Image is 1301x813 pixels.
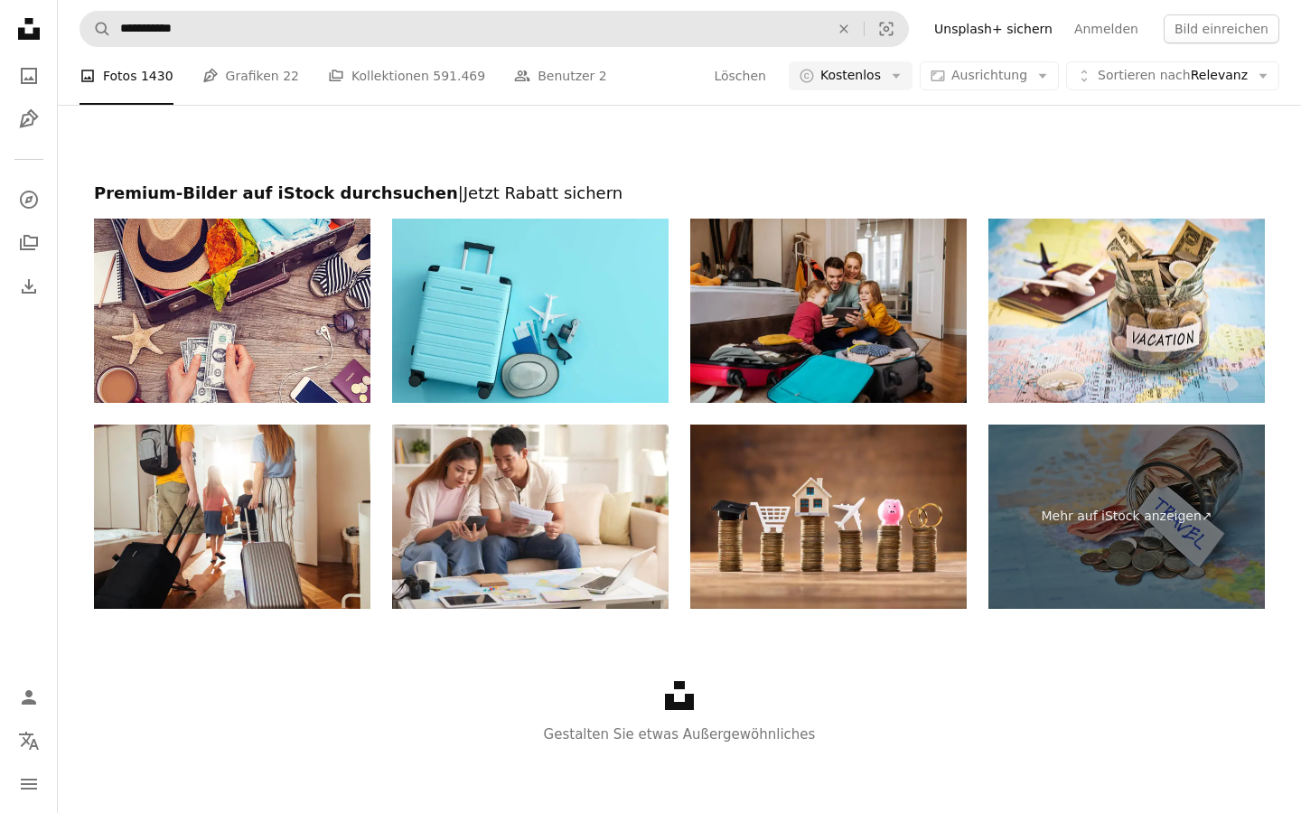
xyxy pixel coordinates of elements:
span: 2 [599,66,607,86]
button: Löschen [713,61,766,90]
a: Fotos [11,58,47,94]
span: 22 [283,66,299,86]
span: 591.469 [433,66,485,86]
a: Anmelden [1063,14,1149,43]
span: Sortieren nach [1098,68,1191,82]
img: Zeit für ein Selfie! [690,219,967,403]
a: Grafiken 22 [202,47,299,105]
a: Grafiken [11,101,47,137]
img: Kosten-Symbol auf Stapel von Münzen [690,425,967,609]
img: Reisekonzept auf blauem Hintergrund [392,219,669,403]
button: Menü [11,766,47,802]
button: Sprache [11,723,47,759]
span: Relevanz [1098,67,1248,85]
img: Sie reisen nicht leicht [94,425,370,609]
button: Visuelle Suche [865,12,908,46]
h2: Premium-Bilder auf iStock durchsuchen [94,182,1265,204]
a: Bisherige Downloads [11,268,47,304]
button: Ausrichtung [920,61,1059,90]
button: Kostenlos [789,61,913,90]
p: Gestalten Sie etwas Außergewöhnliches [58,724,1301,745]
a: Entdecken [11,182,47,218]
a: Anmelden / Registrieren [11,679,47,715]
a: Benutzer 2 [514,47,607,105]
img: Urlaubsbudgetkonzept mit Kompass, Reisepass und Flugzeugspielzeug [988,219,1265,403]
button: Unsplash suchen [80,12,111,46]
button: Bild einreichen [1164,14,1279,43]
button: Löschen [824,12,864,46]
img: Junge asiatische paar Urlaub Budgetplanung [392,425,669,609]
a: Unsplash+ sichern [923,14,1063,43]
span: Kostenlos [820,67,881,85]
span: Ausrichtung [951,68,1027,82]
img: Planen Sie Ihren Urlaub mit Karte [94,219,370,403]
a: Mehr auf iStock anzeigen↗ [988,425,1265,609]
span: | Jetzt Rabatt sichern [458,183,622,202]
button: Sortieren nachRelevanz [1066,61,1279,90]
form: Finden Sie Bildmaterial auf der ganzen Webseite [80,11,909,47]
a: Kollektionen 591.469 [328,47,485,105]
a: Startseite — Unsplash [11,11,47,51]
a: Kollektionen [11,225,47,261]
